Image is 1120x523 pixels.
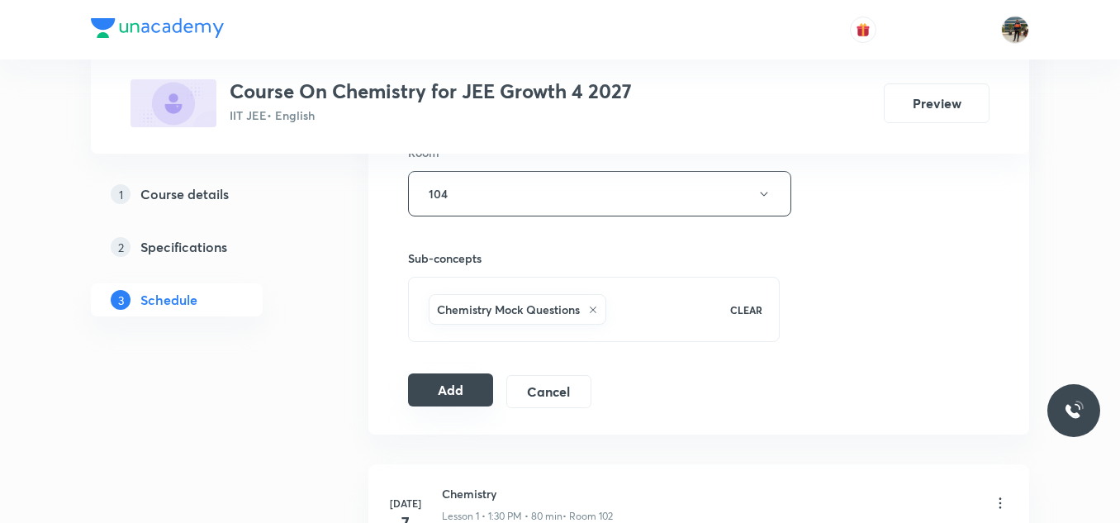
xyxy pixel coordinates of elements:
[408,373,493,407] button: Add
[1001,16,1029,44] img: Shrikanth Reddy
[140,290,197,310] h5: Schedule
[856,22,871,37] img: avatar
[131,79,216,127] img: 88D8E891-2304-4B3D-B4A2-359CFEF8BC5A_plus.png
[140,184,229,204] h5: Course details
[437,301,580,318] h6: Chemistry Mock Questions
[884,83,989,123] button: Preview
[111,290,131,310] p: 3
[389,496,422,511] h6: [DATE]
[730,302,762,317] p: CLEAR
[230,107,632,124] p: IIT JEE • English
[408,250,780,267] h6: Sub-concepts
[91,178,316,211] a: 1Course details
[91,18,224,42] a: Company Logo
[850,17,876,43] button: avatar
[111,184,131,204] p: 1
[408,171,791,216] button: 104
[140,237,227,257] h5: Specifications
[506,375,591,408] button: Cancel
[91,231,316,264] a: 2Specifications
[111,237,131,257] p: 2
[91,18,224,38] img: Company Logo
[1064,401,1084,421] img: ttu
[442,485,613,502] h6: Chemistry
[230,79,632,103] h3: Course On Chemistry for JEE Growth 4 2027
